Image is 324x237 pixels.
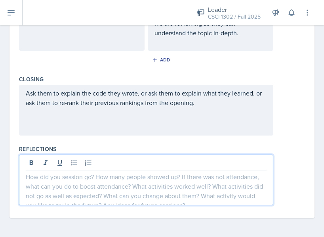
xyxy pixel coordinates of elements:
[19,75,44,83] label: Closing
[26,88,267,107] p: Ask them to explain the code they wrote, or ask them to explain what they learned, or ask them to...
[208,13,261,21] div: CSCI 1302 / Fall 2025
[154,57,171,63] div: Add
[149,54,175,66] button: Add
[208,5,261,14] div: Leader
[19,145,57,153] label: Reflections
